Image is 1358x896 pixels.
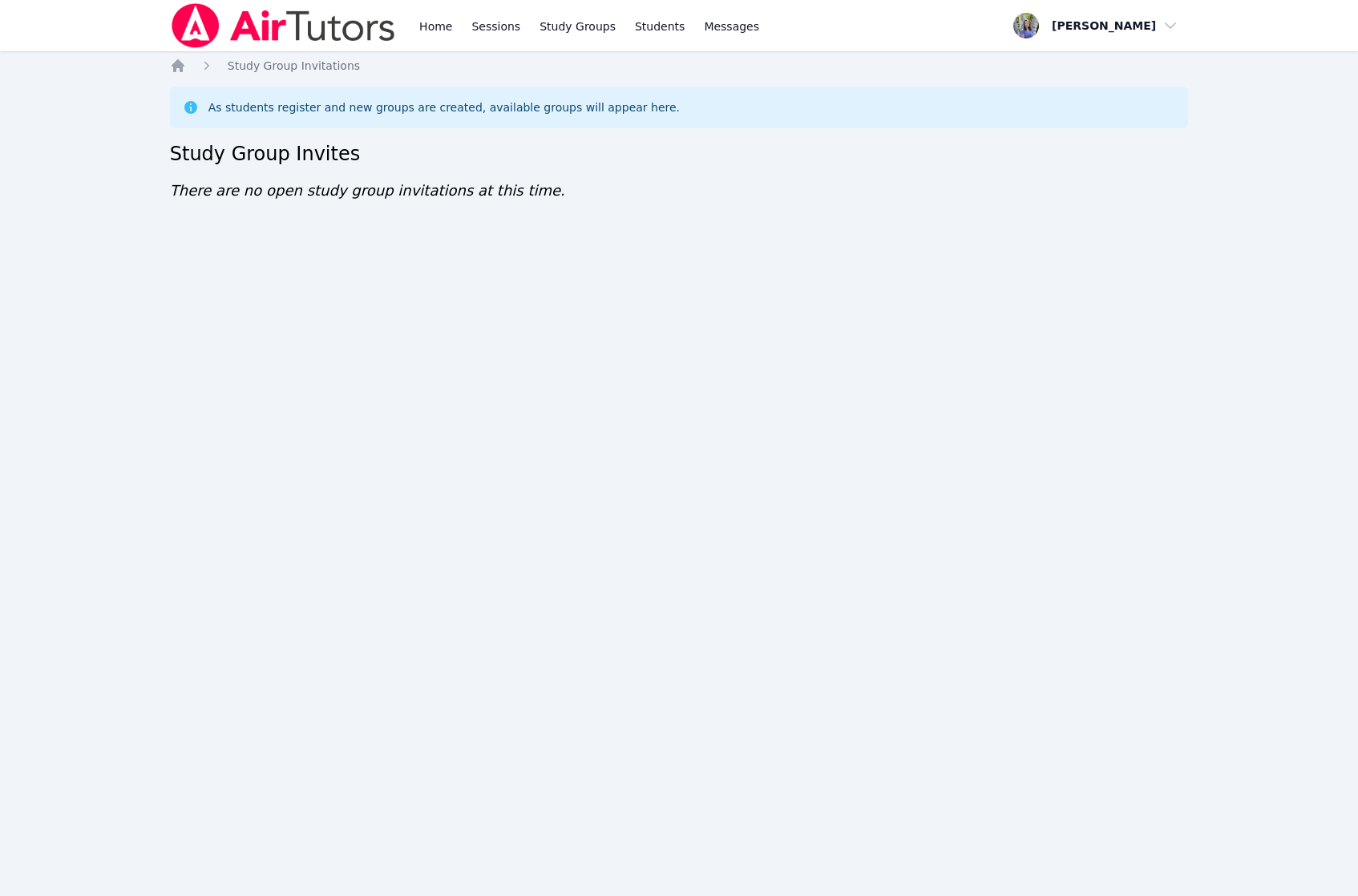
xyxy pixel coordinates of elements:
a: Study Group Invitations [228,58,360,74]
span: There are no open study group invitations at this time. [170,182,565,199]
div: As students register and new groups are created, available groups will appear here. [208,99,680,115]
h2: Study Group Invites [170,141,1189,167]
nav: Breadcrumb [170,58,1189,74]
img: Air Tutors [170,3,397,48]
span: Study Group Invitations [228,59,360,72]
span: Messages [704,18,759,34]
